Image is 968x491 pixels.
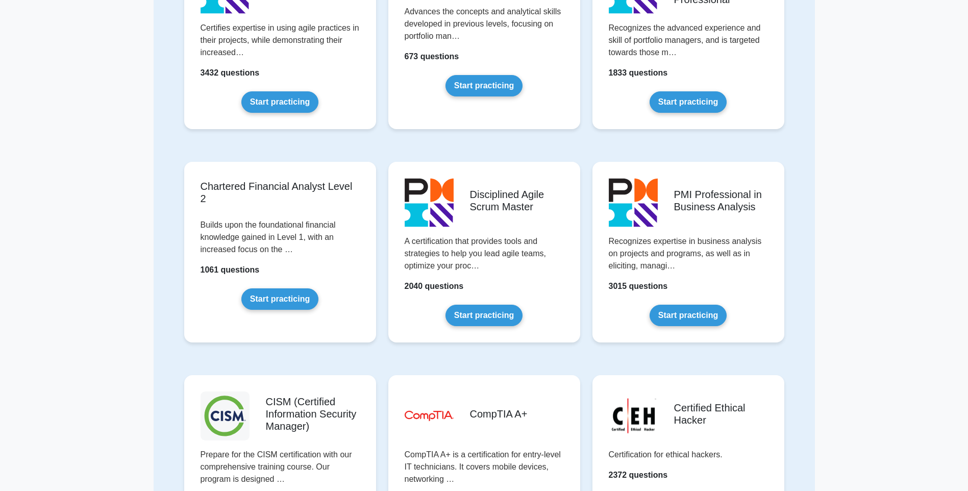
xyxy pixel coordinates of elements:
a: Start practicing [241,288,318,310]
a: Start practicing [445,75,523,96]
a: Start practicing [445,305,523,326]
a: Start practicing [650,91,727,113]
a: Start practicing [241,91,318,113]
a: Start practicing [650,305,727,326]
